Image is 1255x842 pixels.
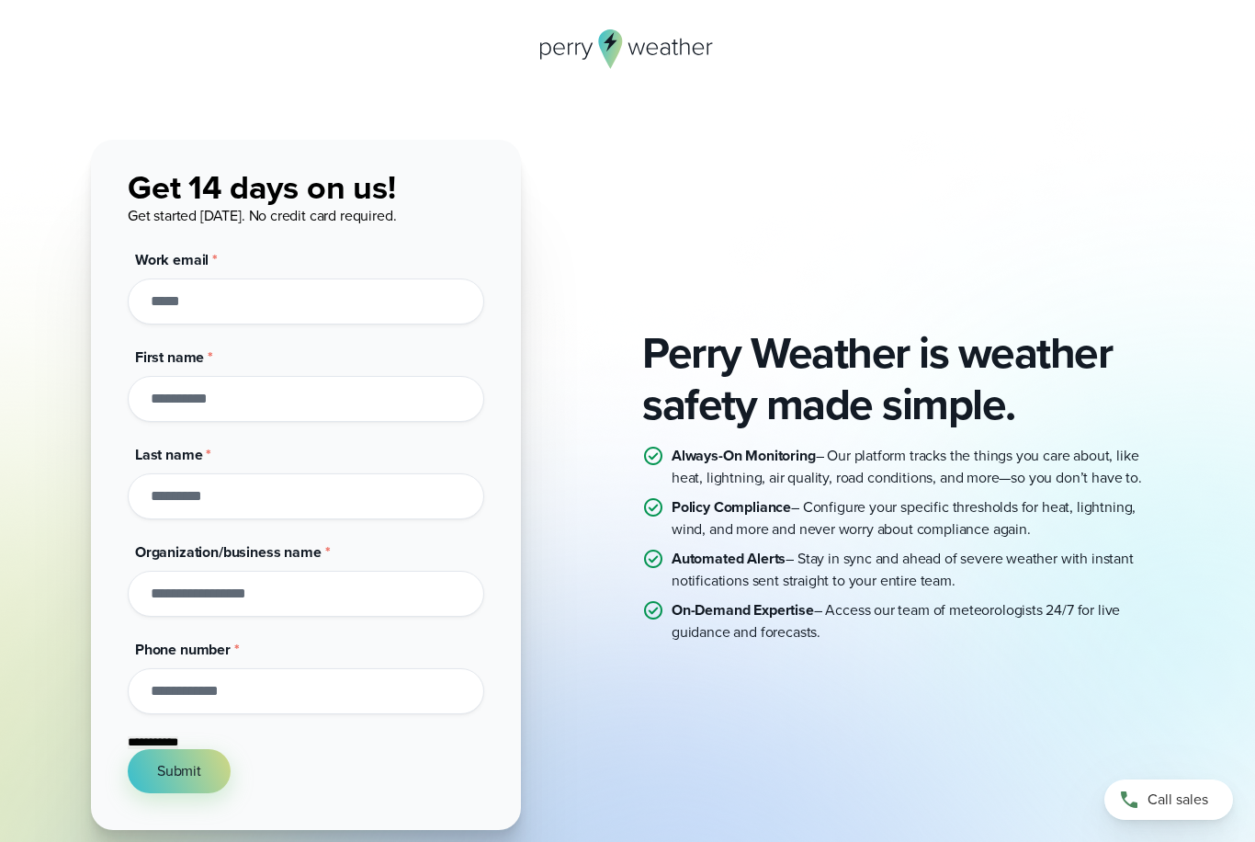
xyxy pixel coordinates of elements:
[642,327,1164,430] h2: Perry Weather is weather safety made simple.
[1148,789,1208,811] span: Call sales
[672,496,1164,540] p: – Configure your specific thresholds for heat, lightning, wind, and more and never worry about co...
[672,548,1164,592] p: – Stay in sync and ahead of severe weather with instant notifications sent straight to your entir...
[1104,779,1233,820] a: Call sales
[128,163,396,211] span: Get 14 days on us!
[672,599,814,620] strong: On-Demand Expertise
[135,347,204,368] span: First name
[672,496,791,518] strong: Policy Compliance
[135,639,231,660] span: Phone number
[135,541,322,563] span: Organization/business name
[135,444,202,465] span: Last name
[135,249,209,270] span: Work email
[672,445,816,466] strong: Always-On Monitoring
[128,749,231,793] button: Submit
[157,760,201,782] span: Submit
[672,599,1164,643] p: – Access our team of meteorologists 24/7 for live guidance and forecasts.
[128,205,396,226] span: Get started [DATE]. No credit card required.
[672,445,1164,489] p: – Our platform tracks the things you care about, like heat, lightning, air quality, road conditio...
[672,548,786,569] strong: Automated Alerts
